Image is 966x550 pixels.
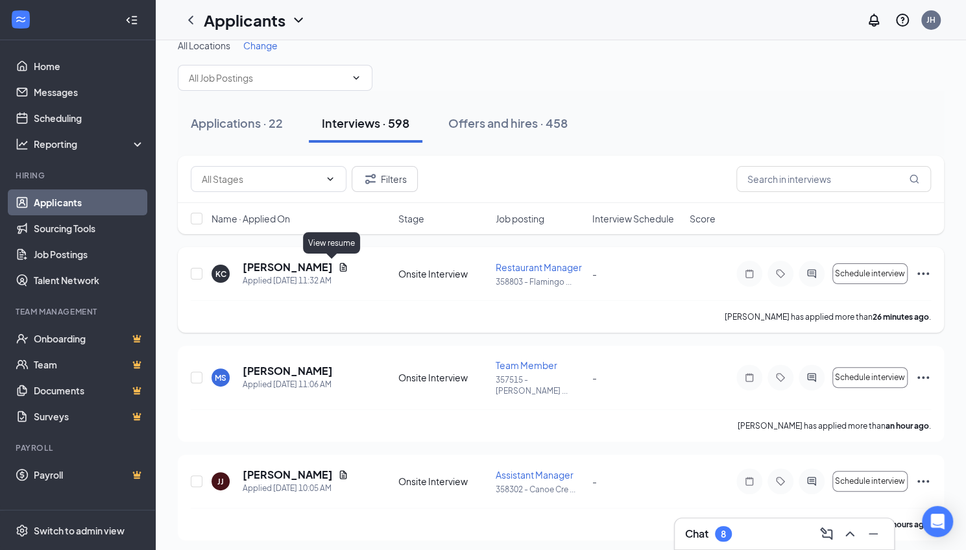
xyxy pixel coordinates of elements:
[325,174,335,184] svg: ChevronDown
[738,420,931,431] p: [PERSON_NAME] has applied more than .
[886,520,929,529] b: 2 hours ago
[398,212,424,225] span: Stage
[16,170,142,181] div: Hiring
[322,115,409,131] div: Interviews · 598
[34,241,145,267] a: Job Postings
[886,421,929,431] b: an hour ago
[243,468,333,482] h5: [PERSON_NAME]
[34,524,125,537] div: Switch to admin view
[448,115,568,131] div: Offers and hires · 458
[338,262,348,272] svg: Document
[915,266,931,281] svg: Ellipses
[742,372,757,383] svg: Note
[202,172,320,186] input: All Stages
[191,115,283,131] div: Applications · 22
[819,526,834,542] svg: ComposeMessage
[592,268,597,280] span: -
[34,137,145,150] div: Reporting
[351,73,361,83] svg: ChevronDown
[742,476,757,486] svg: Note
[842,526,858,542] svg: ChevronUp
[338,470,348,480] svg: Document
[835,373,905,382] span: Schedule interview
[34,267,145,293] a: Talent Network
[189,71,346,85] input: All Job Postings
[34,215,145,241] a: Sourcing Tools
[832,263,908,284] button: Schedule interview
[211,212,290,225] span: Name · Applied On
[592,475,597,487] span: -
[690,212,716,225] span: Score
[915,473,931,489] svg: Ellipses
[363,171,378,187] svg: Filter
[839,523,860,544] button: ChevronUp
[34,105,145,131] a: Scheduling
[873,312,929,322] b: 26 minutes ago
[16,306,142,317] div: Team Management
[773,372,788,383] svg: Tag
[816,523,837,544] button: ComposeMessage
[14,13,27,26] svg: WorkstreamLogo
[243,364,333,378] h5: [PERSON_NAME]
[303,232,360,254] div: View resume
[16,524,29,537] svg: Settings
[495,276,585,287] p: 358803 - Flamingo ...
[34,79,145,105] a: Messages
[736,166,931,192] input: Search in interviews
[243,40,278,51] span: Change
[592,212,674,225] span: Interview Schedule
[16,442,142,453] div: Payroll
[243,378,333,391] div: Applied [DATE] 11:06 AM
[34,462,145,488] a: PayrollCrown
[398,371,488,384] div: Onsite Interview
[926,14,936,25] div: JH
[34,326,145,352] a: OnboardingCrown
[495,261,581,273] span: Restaurant Manager
[773,269,788,279] svg: Tag
[866,12,882,28] svg: Notifications
[215,269,226,280] div: KC
[742,269,757,279] svg: Note
[204,9,285,31] h1: Applicants
[178,40,230,51] span: All Locations
[125,14,138,27] svg: Collapse
[495,484,585,495] p: 358302 - Canoe Cre ...
[865,526,881,542] svg: Minimize
[243,482,348,495] div: Applied [DATE] 10:05 AM
[835,477,905,486] span: Schedule interview
[495,469,573,481] span: Assistant Manager
[804,269,819,279] svg: ActiveChat
[34,377,145,403] a: DocumentsCrown
[804,372,819,383] svg: ActiveChat
[915,370,931,385] svg: Ellipses
[495,374,585,396] p: 357515 - [PERSON_NAME] ...
[804,476,819,486] svg: ActiveChat
[725,311,931,322] p: [PERSON_NAME] has applied more than .
[895,12,910,28] svg: QuestionInfo
[243,260,333,274] h5: [PERSON_NAME]
[291,12,306,28] svg: ChevronDown
[16,137,29,150] svg: Analysis
[398,475,488,488] div: Onsite Interview
[721,529,726,540] div: 8
[34,189,145,215] a: Applicants
[34,352,145,377] a: TeamCrown
[685,527,708,541] h3: Chat
[495,212,544,225] span: Job posting
[832,367,908,388] button: Schedule interview
[183,12,199,28] svg: ChevronLeft
[909,174,919,184] svg: MagnifyingGlass
[34,403,145,429] a: SurveysCrown
[352,166,418,192] button: Filter Filters
[215,372,226,383] div: MS
[773,476,788,486] svg: Tag
[495,359,557,371] span: Team Member
[835,269,905,278] span: Schedule interview
[922,506,953,537] div: Open Intercom Messenger
[243,274,348,287] div: Applied [DATE] 11:32 AM
[832,471,908,492] button: Schedule interview
[217,476,224,487] div: JJ
[592,372,597,383] span: -
[863,523,884,544] button: Minimize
